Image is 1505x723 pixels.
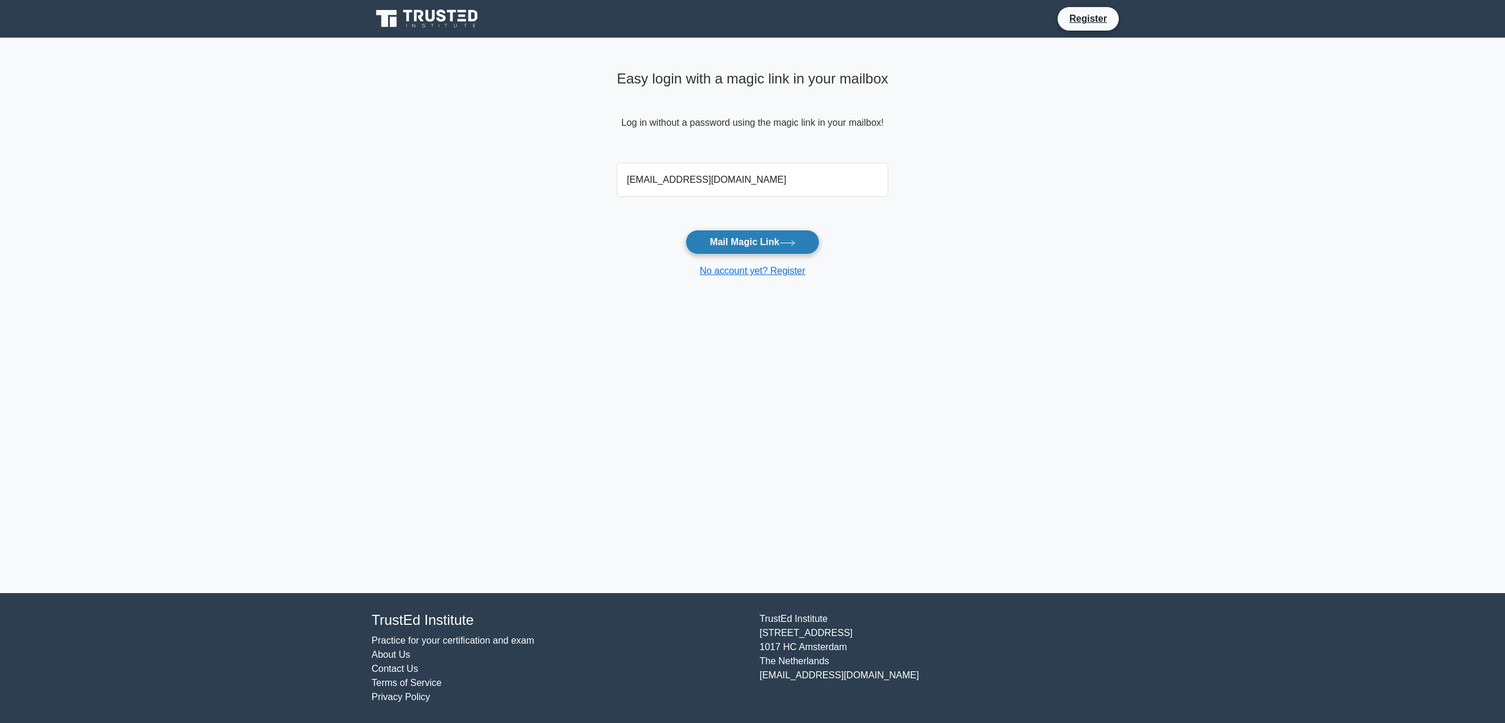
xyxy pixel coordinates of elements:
[372,692,430,702] a: Privacy Policy
[372,664,418,674] a: Contact Us
[372,612,745,629] h4: TrustEd Institute
[372,650,410,660] a: About Us
[372,678,442,688] a: Terms of Service
[617,66,888,158] div: Log in without a password using the magic link in your mailbox!
[617,71,888,88] h4: Easy login with a magic link in your mailbox
[685,230,819,255] button: Mail Magic Link
[752,612,1141,704] div: TrustEd Institute [STREET_ADDRESS] 1017 HC Amsterdam The Netherlands [EMAIL_ADDRESS][DOMAIN_NAME]
[617,163,888,197] input: Email
[1062,11,1114,26] a: Register
[372,635,534,645] a: Practice for your certification and exam
[700,266,805,276] a: No account yet? Register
